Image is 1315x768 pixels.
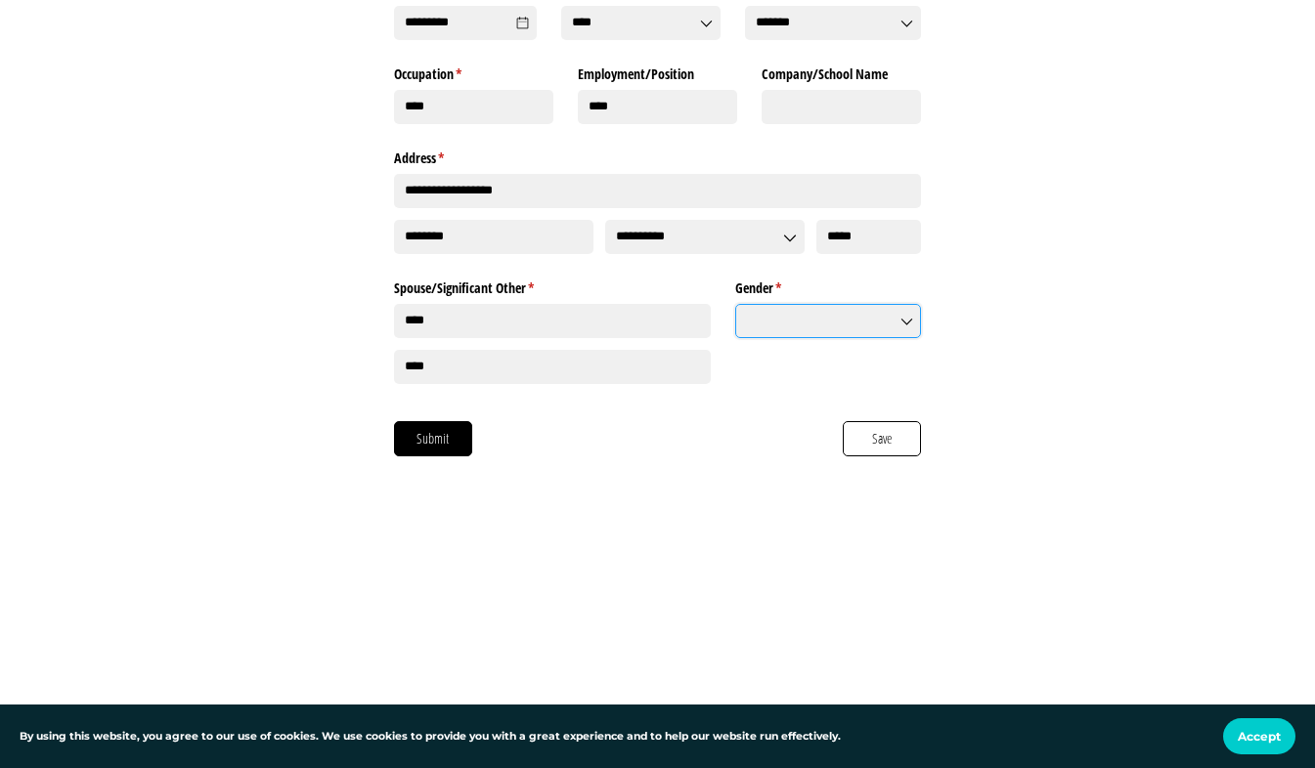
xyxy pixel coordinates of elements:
legend: Spouse/​Significant Other [394,273,711,298]
input: Last [394,350,711,384]
label: Employment/​Position [578,59,737,84]
p: By using this website, you agree to our use of cookies. We use cookies to provide you with a grea... [20,728,841,745]
input: Address Line 1 [394,174,922,208]
label: Occupation [394,59,553,84]
label: Gender [735,273,922,298]
button: Accept [1223,718,1295,754]
span: Save [871,428,894,449]
button: Save [843,421,921,456]
input: State [605,220,805,254]
legend: Address [394,143,922,168]
label: Company/​School Name [762,59,921,84]
input: First [394,304,711,338]
span: Accept [1238,729,1281,744]
button: Submit [394,421,472,456]
input: Zip Code [816,220,921,254]
input: City [394,220,593,254]
span: Submit [416,428,450,449]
